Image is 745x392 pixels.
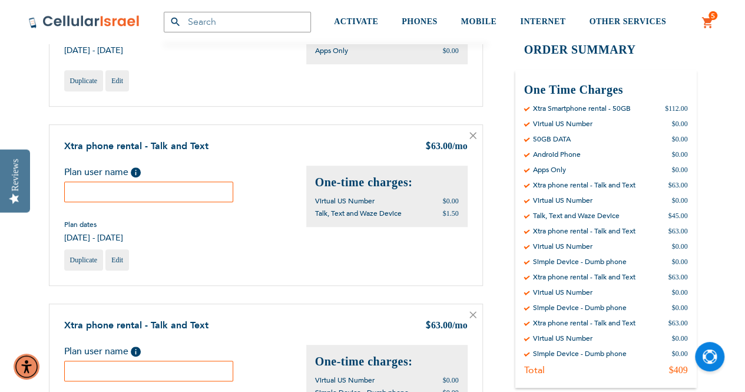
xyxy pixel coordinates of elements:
[402,17,438,26] span: PHONES
[672,165,688,174] div: $0.00
[672,134,688,144] div: $0.00
[64,166,128,179] span: Plan user name
[315,354,459,370] h2: One-time charges:
[520,17,565,26] span: INTERNET
[64,220,123,229] span: Plan dates
[589,17,666,26] span: OTHER SERVICES
[533,119,592,129] div: Virtual US Number
[672,334,688,343] div: $0.00
[672,303,688,312] div: $0.00
[315,46,348,55] span: Apps Only
[669,364,688,376] div: $409
[672,150,688,159] div: $0.00
[64,140,208,153] a: Xtra phone rental - Talk and Text
[131,347,141,357] span: Help
[111,77,123,85] span: Edit
[533,180,635,190] div: Xtra phone rental - Talk and Text
[515,41,697,58] h2: Order Summary
[334,17,378,26] span: ACTIVATE
[64,345,128,358] span: Plan user name
[443,376,459,384] span: $0.00
[668,272,688,282] div: $63.00
[668,180,688,190] div: $63.00
[315,196,375,206] span: Virtual US Number
[64,249,104,271] a: Duplicate
[672,242,688,251] div: $0.00
[533,272,635,282] div: Xtra phone rental - Talk and Text
[533,288,592,297] div: Virtual US Number
[452,141,468,151] span: /mo
[64,70,104,91] a: Duplicate
[425,319,468,333] div: 63.00
[701,16,714,30] a: 5
[533,334,592,343] div: Virtual US Number
[533,104,631,113] div: Xtra Smartphone rental - 50GB
[711,11,715,21] span: 5
[533,242,592,251] div: Virtual US Number
[64,45,123,56] span: [DATE] - [DATE]
[672,349,688,358] div: $0.00
[105,249,129,271] a: Edit
[425,140,431,154] span: $
[111,256,123,264] span: Edit
[533,257,627,266] div: Simple Device - Dumb phone
[533,165,566,174] div: Apps Only
[70,77,98,85] span: Duplicate
[668,226,688,236] div: $63.00
[533,211,620,220] div: Talk, Text and Waze Device
[533,196,592,205] div: Virtual US Number
[64,232,123,243] span: [DATE] - [DATE]
[64,319,208,332] a: Xtra phone rental - Talk and Text
[425,140,468,154] div: 63.00
[672,257,688,266] div: $0.00
[533,226,635,236] div: Xtra phone rental - Talk and Text
[131,167,141,177] span: Help
[533,318,635,328] div: Xtra phone rental - Talk and Text
[164,12,311,32] input: Search
[28,15,140,29] img: Cellular Israel Logo
[443,209,459,218] span: $1.50
[461,17,497,26] span: MOBILE
[672,119,688,129] div: $0.00
[672,196,688,205] div: $0.00
[533,150,581,159] div: Android Phone
[533,303,627,312] div: Simple Device - Dumb phone
[443,197,459,205] span: $0.00
[10,159,21,191] div: Reviews
[315,209,402,218] span: Talk, Text and Waze Device
[665,104,688,113] div: $112.00
[315,375,375,385] span: Virtual US Number
[668,318,688,328] div: $63.00
[70,256,98,264] span: Duplicate
[668,211,688,220] div: $45.00
[533,134,571,144] div: 50GB DATA
[315,174,459,190] h2: One-time charges:
[452,320,468,330] span: /mo
[443,47,459,55] span: $0.00
[14,354,39,380] div: Accessibility Menu
[105,70,129,91] a: Edit
[533,349,627,358] div: Simple Device - Dumb phone
[524,82,688,98] h3: One Time Charges
[524,364,545,376] div: Total
[672,288,688,297] div: $0.00
[425,319,431,333] span: $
